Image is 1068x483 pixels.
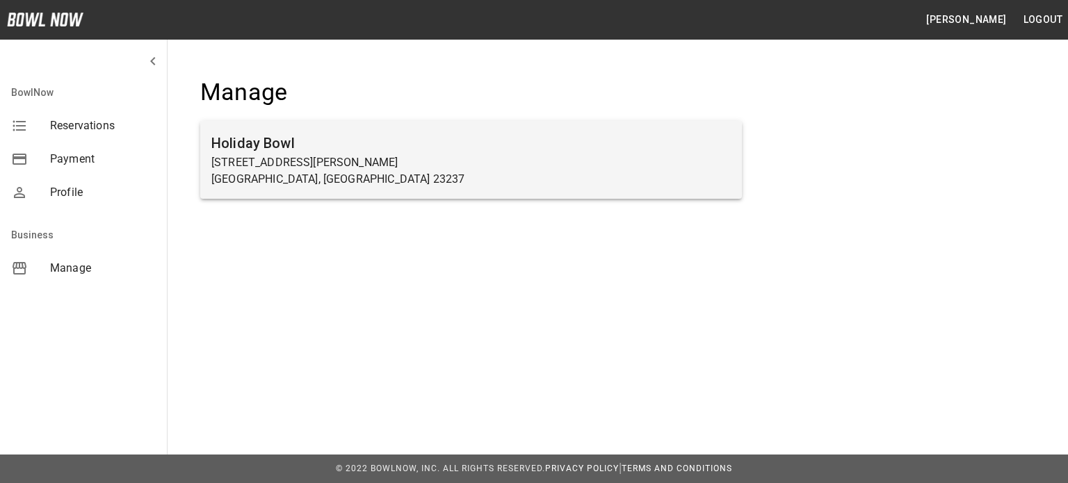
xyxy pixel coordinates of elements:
button: [PERSON_NAME] [921,7,1012,33]
p: [GEOGRAPHIC_DATA], [GEOGRAPHIC_DATA] 23237 [211,171,731,188]
h4: Manage [200,78,742,107]
button: Logout [1018,7,1068,33]
span: Reservations [50,117,156,134]
img: logo [7,13,83,26]
p: [STREET_ADDRESS][PERSON_NAME] [211,154,731,171]
span: Profile [50,184,156,201]
h6: Holiday Bowl [211,132,731,154]
span: © 2022 BowlNow, Inc. All Rights Reserved. [336,464,545,473]
span: Payment [50,151,156,167]
span: Manage [50,260,156,277]
a: Terms and Conditions [622,464,732,473]
a: Privacy Policy [545,464,619,473]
